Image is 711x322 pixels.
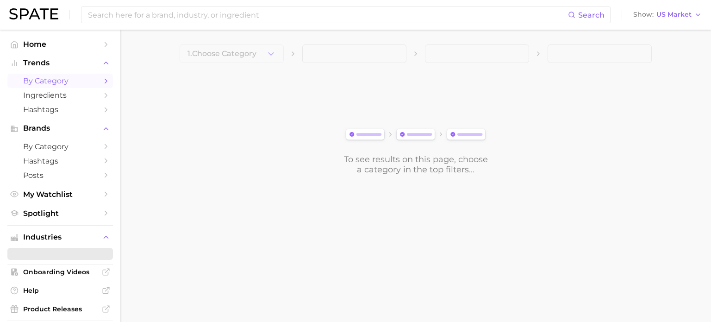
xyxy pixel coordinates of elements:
button: 1.Choose Category [180,44,284,63]
span: Hashtags [23,105,97,114]
a: Help [7,284,113,297]
span: Search [578,11,605,19]
span: Home [23,40,97,49]
span: Spotlight [23,209,97,218]
a: by Category [7,74,113,88]
span: Product Releases [23,305,97,313]
span: Show [633,12,654,17]
span: Help [23,286,97,295]
span: 1. Choose Category [187,50,256,58]
span: Onboarding Videos [23,268,97,276]
button: Brands [7,121,113,135]
a: Product Releases [7,302,113,316]
a: Spotlight [7,206,113,221]
a: by Category [7,139,113,154]
span: Trends [23,59,97,67]
a: Onboarding Videos [7,265,113,279]
span: Hashtags [23,157,97,165]
img: svg%3e [343,127,488,143]
button: Industries [7,230,113,244]
a: Hashtags [7,102,113,117]
span: Posts [23,171,97,180]
a: Hashtags [7,154,113,168]
button: Trends [7,56,113,70]
a: Ingredients [7,88,113,102]
span: Brands [23,124,97,133]
span: My Watchlist [23,190,97,199]
input: Search here for a brand, industry, or ingredient [87,7,568,23]
a: Posts [7,168,113,183]
a: Home [7,37,113,51]
span: Ingredients [23,91,97,100]
button: ShowUS Market [631,9,704,21]
span: by Category [23,76,97,85]
span: US Market [656,12,692,17]
span: Industries [23,233,97,241]
img: SPATE [9,8,58,19]
span: by Category [23,142,97,151]
a: My Watchlist [7,187,113,202]
div: To see results on this page, choose a category in the top filters... [343,154,488,175]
